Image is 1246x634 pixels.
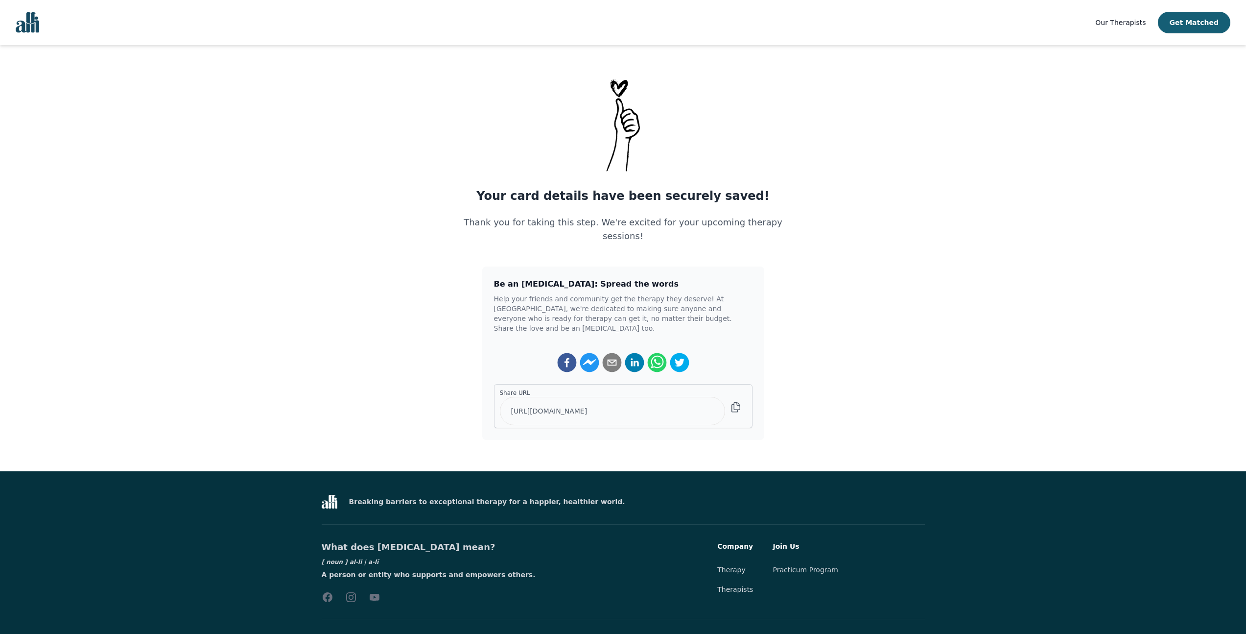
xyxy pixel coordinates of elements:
[322,570,536,580] p: A person or entity who supports and empowers others.
[670,353,689,372] button: twitter
[1095,17,1146,28] a: Our Therapists
[16,12,39,33] img: alli logo
[459,216,788,243] p: Thank you for taking this step. We're excited for your upcoming therapy sessions!
[773,540,838,552] h3: Join Us
[337,497,625,507] p: Breaking barriers to exceptional therapy for a happier, healthier world.
[602,353,622,372] button: email
[1158,12,1230,33] button: Get Matched
[322,495,337,509] img: Alli Therapy
[1095,19,1146,26] span: Our Therapists
[494,278,752,290] h3: Be an [MEDICAL_DATA]: Spread the words
[494,294,752,333] p: Help your friends and community get the therapy they deserve! At [GEOGRAPHIC_DATA], we're dedicat...
[557,353,577,372] button: facebook
[459,188,788,204] h1: Your card details have been securely saved!
[500,389,725,397] label: Share URL
[580,353,599,372] button: facebookmessenger
[322,558,379,566] p: [ noun ] al-li | a-lī
[647,353,667,372] button: whatsapp
[773,566,838,574] a: Practicum Program
[322,540,495,554] h5: What does [MEDICAL_DATA] mean?
[717,566,746,574] a: Therapy
[598,76,648,172] img: Thank-You-_1_uatste.png
[625,353,644,372] button: linkedin
[717,585,753,593] a: Therapists
[717,540,753,552] h3: Company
